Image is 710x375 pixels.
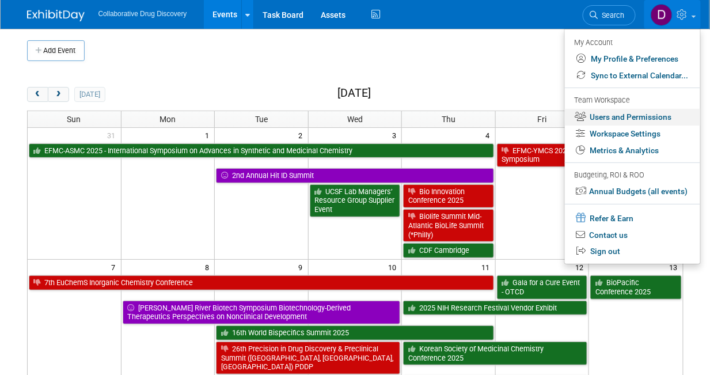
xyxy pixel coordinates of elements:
[403,342,587,365] a: Korean Society of Medicinal Chemistry Conference 2025
[391,128,401,142] span: 3
[575,94,689,107] div: Team Workspace
[565,227,700,244] a: Contact us
[347,115,363,124] span: Wed
[27,87,48,102] button: prev
[204,128,214,142] span: 1
[565,209,700,227] a: Refer & Earn
[403,209,494,242] a: Biolife Summit Mid-Atlantic BioLife Summit (*Philly)
[204,260,214,274] span: 8
[387,260,401,274] span: 10
[216,325,494,340] a: 16th World Bispecifics Summit 2025
[651,4,673,26] img: Daniel Castro
[74,87,105,102] button: [DATE]
[565,126,700,142] a: Workspace Settings
[583,5,636,25] a: Search
[107,128,121,142] span: 31
[565,243,700,260] a: Sign out
[310,184,401,217] a: UCSF Lab Managers’ Resource Group Supplier Event
[590,275,681,299] a: BioPacific Conference 2025
[669,260,683,274] span: 13
[337,87,371,100] h2: [DATE]
[497,143,682,167] a: EFMC-YMCS 2025 -Young Medicinal Chemists’ Symposium
[497,275,588,299] a: Gala for a Cure Event - OTCD
[403,243,494,258] a: CDF Cambridge
[538,115,547,124] span: Fri
[27,40,85,61] button: Add Event
[255,115,268,124] span: Tue
[565,109,700,126] a: Users and Permissions
[160,115,176,124] span: Mon
[403,184,494,208] a: Bio Innovation Conference 2025
[216,342,400,374] a: 26th Precision in Drug Discovery & Preclinical Summit ([GEOGRAPHIC_DATA], [GEOGRAPHIC_DATA], [GEO...
[565,142,700,159] a: Metrics & Analytics
[67,115,81,124] span: Sun
[123,301,401,324] a: [PERSON_NAME] River Biotech Symposium Biotechnology-Derived Therapeutics Perspectives on Nonclini...
[598,11,625,20] span: Search
[565,183,700,200] a: Annual Budgets (all events)
[298,260,308,274] span: 9
[216,168,494,183] a: 2nd Annual Hit ID Summit
[29,275,494,290] a: 7th EuChemS Inorganic Chemistry Conference
[27,10,85,21] img: ExhibitDay
[485,128,495,142] span: 4
[575,169,689,181] div: Budgeting, ROI & ROO
[98,10,187,18] span: Collaborative Drug Discovery
[442,115,455,124] span: Thu
[48,87,69,102] button: next
[29,143,494,158] a: EFMC-ASMC 2025 - International Symposium on Advances in Synthetic and Medicinal Chemistry
[565,67,700,84] a: Sync to External Calendar...
[111,260,121,274] span: 7
[574,260,588,274] span: 12
[575,35,689,49] div: My Account
[298,128,308,142] span: 2
[403,301,587,316] a: 2025 NIH Research Festival Vendor Exhibit
[481,260,495,274] span: 11
[565,51,700,67] a: My Profile & Preferences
